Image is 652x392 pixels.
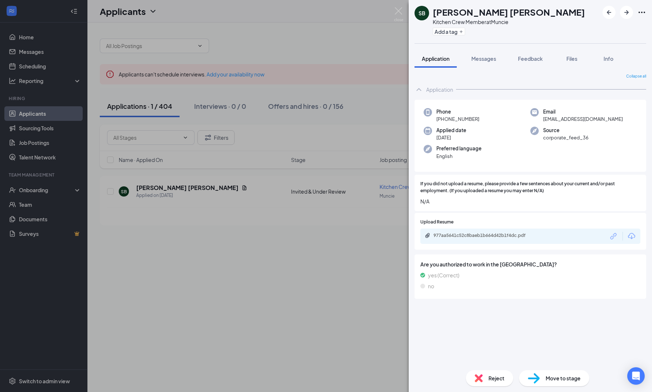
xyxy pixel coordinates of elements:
span: yes (Correct) [428,271,459,279]
svg: Plus [459,29,463,34]
div: 977aa5641c52c8baeb1b664d42b1f4dc.pdf [433,233,535,238]
span: Collapse all [626,74,646,79]
span: Files [566,55,577,62]
span: Applied date [436,127,466,134]
span: [DATE] [436,134,466,141]
svg: Paperclip [425,233,431,238]
span: no [428,282,434,290]
span: If you did not upload a resume, please provide a few sentences about your current and/or past emp... [420,181,640,194]
button: PlusAdd a tag [433,28,465,35]
span: [EMAIL_ADDRESS][DOMAIN_NAME] [543,115,623,123]
span: Move to stage [546,374,581,382]
span: Reject [488,374,504,382]
span: Feedback [518,55,543,62]
svg: Link [609,231,618,241]
span: Messages [471,55,496,62]
span: Application [422,55,449,62]
a: Paperclip977aa5641c52c8baeb1b664d42b1f4dc.pdf [425,233,543,239]
svg: ArrowRight [622,8,631,17]
svg: Download [627,232,636,241]
svg: ChevronUp [415,85,423,94]
div: Kitchen Crew Member at Muncie [433,18,585,25]
span: Source [543,127,589,134]
svg: ArrowLeftNew [605,8,613,17]
span: N/A [420,197,640,205]
span: English [436,153,482,160]
span: corporate_feed_36 [543,134,589,141]
span: Email [543,108,623,115]
div: Open Intercom Messenger [627,367,645,385]
span: Are you authorized to work in the [GEOGRAPHIC_DATA]? [420,260,640,268]
button: ArrowRight [620,6,633,19]
span: Info [604,55,613,62]
span: Phone [436,108,479,115]
span: Preferred language [436,145,482,152]
h1: [PERSON_NAME] [PERSON_NAME] [433,6,585,18]
span: [PHONE_NUMBER] [436,116,479,122]
button: ArrowLeftNew [602,6,616,19]
div: Application [426,86,453,93]
div: SB [419,9,425,17]
span: Upload Resume [420,219,453,226]
svg: Ellipses [637,8,646,17]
